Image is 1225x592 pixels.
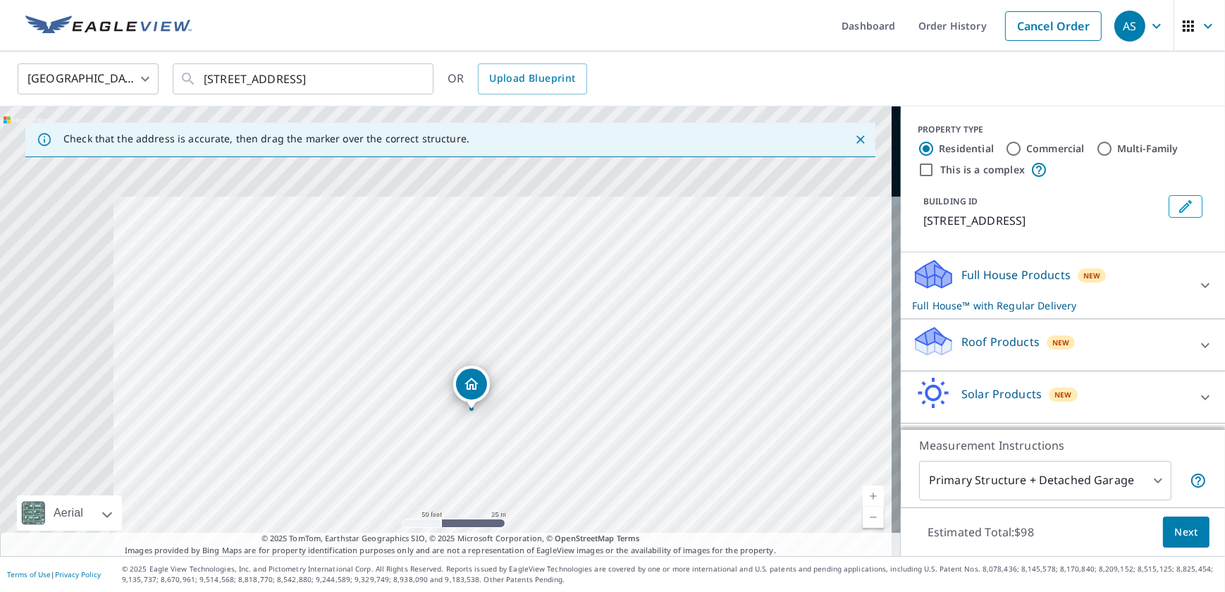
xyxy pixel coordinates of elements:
span: New [1083,270,1101,281]
a: OpenStreetMap [555,533,614,543]
a: Current Level 19, Zoom In [863,486,884,507]
p: © 2025 Eagle View Technologies, Inc. and Pictometry International Corp. All Rights Reserved. Repo... [122,564,1218,585]
p: Full House Products [961,266,1071,283]
div: [GEOGRAPHIC_DATA] [18,59,159,99]
div: Full House ProductsNewFull House™ with Regular Delivery [912,258,1214,313]
p: BUILDING ID [923,195,978,207]
div: Primary Structure + Detached Garage [919,461,1171,500]
div: Aerial [17,495,122,531]
div: Solar ProductsNew [912,377,1214,417]
a: Current Level 19, Zoom Out [863,507,884,528]
button: Edit building 1 [1169,195,1202,218]
input: Search by address or latitude-longitude [204,59,405,99]
span: Your report will include the primary structure and a detached garage if one exists. [1190,472,1207,489]
span: Next [1174,524,1198,541]
label: Multi-Family [1117,142,1178,156]
label: Residential [939,142,994,156]
div: OR [448,63,587,94]
label: Commercial [1026,142,1085,156]
a: Privacy Policy [55,569,101,579]
p: | [7,570,101,579]
div: AS [1114,11,1145,42]
a: Cancel Order [1005,11,1102,41]
button: Close [851,130,870,149]
p: Roof Products [961,333,1040,350]
img: EV Logo [25,16,192,37]
p: Solar Products [961,386,1042,402]
a: Terms of Use [7,569,51,579]
span: New [1054,389,1072,400]
button: Next [1163,517,1209,548]
a: Upload Blueprint [478,63,586,94]
p: Measurement Instructions [919,437,1207,454]
span: © 2025 TomTom, Earthstar Geographics SIO, © 2025 Microsoft Corporation, © [261,533,640,545]
p: Estimated Total: $98 [916,517,1045,548]
span: Upload Blueprint [489,70,575,87]
span: New [1052,337,1070,348]
div: Roof ProductsNew [912,325,1214,365]
div: Dropped pin, building 1, Residential property, 1613 Pohaku St Honolulu, HI 96817 [453,366,490,409]
label: This is a complex [940,163,1025,177]
p: Check that the address is accurate, then drag the marker over the correct structure. [63,132,469,145]
p: [STREET_ADDRESS] [923,212,1163,229]
a: Terms [617,533,640,543]
p: Full House™ with Regular Delivery [912,298,1188,313]
div: PROPERTY TYPE [918,123,1208,136]
div: Aerial [49,495,87,531]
